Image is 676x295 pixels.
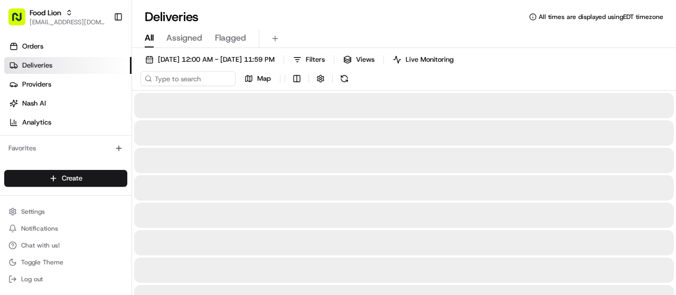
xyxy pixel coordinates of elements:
a: Analytics [4,114,132,131]
span: All times are displayed using EDT timezone [539,13,663,21]
span: Flagged [215,32,246,44]
a: Providers [4,76,132,93]
span: Map [257,74,271,83]
span: Chat with us! [21,241,60,250]
span: Analytics [22,118,51,127]
button: [DATE] 12:00 AM - [DATE] 11:59 PM [140,52,279,67]
span: Settings [21,207,45,216]
button: Food Lion[EMAIL_ADDRESS][DOMAIN_NAME] [4,4,109,30]
span: Providers [22,80,51,89]
input: Type to search [140,71,236,86]
a: Deliveries [4,57,132,74]
button: Chat with us! [4,238,127,253]
button: Food Lion [30,7,61,18]
span: Create [62,174,82,183]
span: All [145,32,154,44]
button: Toggle Theme [4,255,127,270]
span: Filters [306,55,325,64]
span: Nash AI [22,99,46,108]
span: Log out [21,275,43,283]
button: Live Monitoring [388,52,458,67]
button: [EMAIL_ADDRESS][DOMAIN_NAME] [30,18,105,26]
span: Toggle Theme [21,258,63,267]
button: Settings [4,204,127,219]
span: Views [356,55,374,64]
button: Views [339,52,379,67]
button: Notifications [4,221,127,236]
span: Orders [22,42,43,51]
h1: Deliveries [145,8,199,25]
button: Create [4,170,127,187]
span: Live Monitoring [406,55,454,64]
a: Orders [4,38,132,55]
span: [DATE] 12:00 AM - [DATE] 11:59 PM [158,55,275,64]
button: Map [240,71,276,86]
button: Filters [288,52,330,67]
button: Log out [4,272,127,287]
span: Deliveries [22,61,52,70]
a: Nash AI [4,95,132,112]
span: Assigned [166,32,202,44]
div: Favorites [4,140,127,157]
span: Notifications [21,224,58,233]
button: Refresh [337,71,352,86]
